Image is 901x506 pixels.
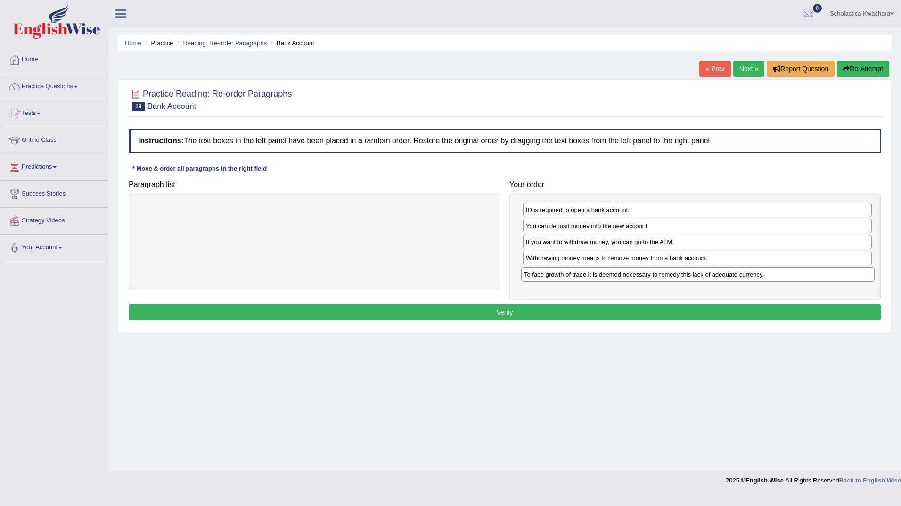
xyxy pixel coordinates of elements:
[699,61,730,77] a: « Prev
[523,203,872,217] div: ID is required to open a bank account.
[143,39,173,48] li: Practice
[269,39,314,48] li: Bank Account
[0,181,108,204] a: Success Stories
[523,251,872,265] div: Withdrawing money means to remove money from a bank account.
[138,137,184,145] b: Instructions:
[745,477,785,484] strong: English Wise.
[129,304,881,320] button: Verify
[129,129,881,153] h4: The text boxes in the left panel have been placed in a random order. Restore the original order b...
[0,73,108,97] a: Practice Questions
[129,87,292,111] h2: Practice Reading: Re-order Paragraphs
[0,100,108,124] a: Tests
[132,102,145,111] span: 19
[839,477,901,484] a: Back to English Wise
[813,4,822,13] span: 0
[726,471,901,485] div: 2025 © All Rights Reserved
[0,208,108,231] a: Strategy Videos
[509,180,881,189] h4: Your order
[523,235,872,249] div: If you want to withdraw money, you can go to the ATM.
[0,235,108,258] a: Your Account
[183,40,267,47] a: Reading: Re-order Paragraphs
[0,127,108,151] a: Online Class
[0,154,108,178] a: Predictions
[767,61,835,77] button: Report Question
[733,61,764,77] a: Next »
[129,180,500,189] h4: Paragraph list
[125,40,141,47] a: Home
[0,47,108,70] a: Home
[521,267,875,282] div: To face growth of trade it is deemed necessary to remedy this lack of adequate currency.
[147,102,196,111] small: Bank Account
[129,164,270,173] div: * Move & order all paragraphs in the right field
[837,61,889,77] button: Re-Attempt
[523,219,872,233] div: You can deposit money into the new account.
